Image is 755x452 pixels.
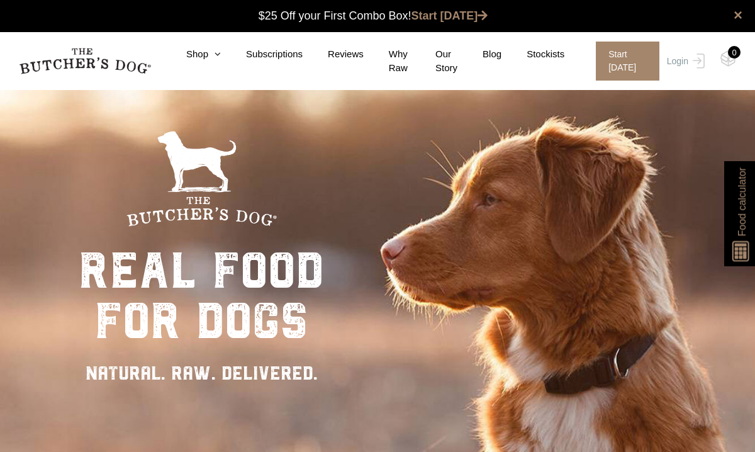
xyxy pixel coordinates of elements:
img: TBD_Cart-Empty.png [720,50,736,67]
a: Start [DATE] [583,42,664,81]
a: Our Story [410,47,457,76]
span: Food calculator [734,167,749,236]
a: Blog [457,47,501,62]
a: Why Raw [364,47,410,76]
div: real food for dogs [79,246,324,346]
a: Reviews [303,47,364,62]
div: NATURAL. RAW. DELIVERED. [79,359,324,387]
a: Start [DATE] [411,9,488,22]
a: Login [664,42,705,81]
a: Shop [161,47,221,62]
a: Subscriptions [221,47,303,62]
div: 0 [728,46,741,59]
a: close [734,8,742,23]
a: Stockists [501,47,564,62]
span: Start [DATE] [596,42,659,81]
